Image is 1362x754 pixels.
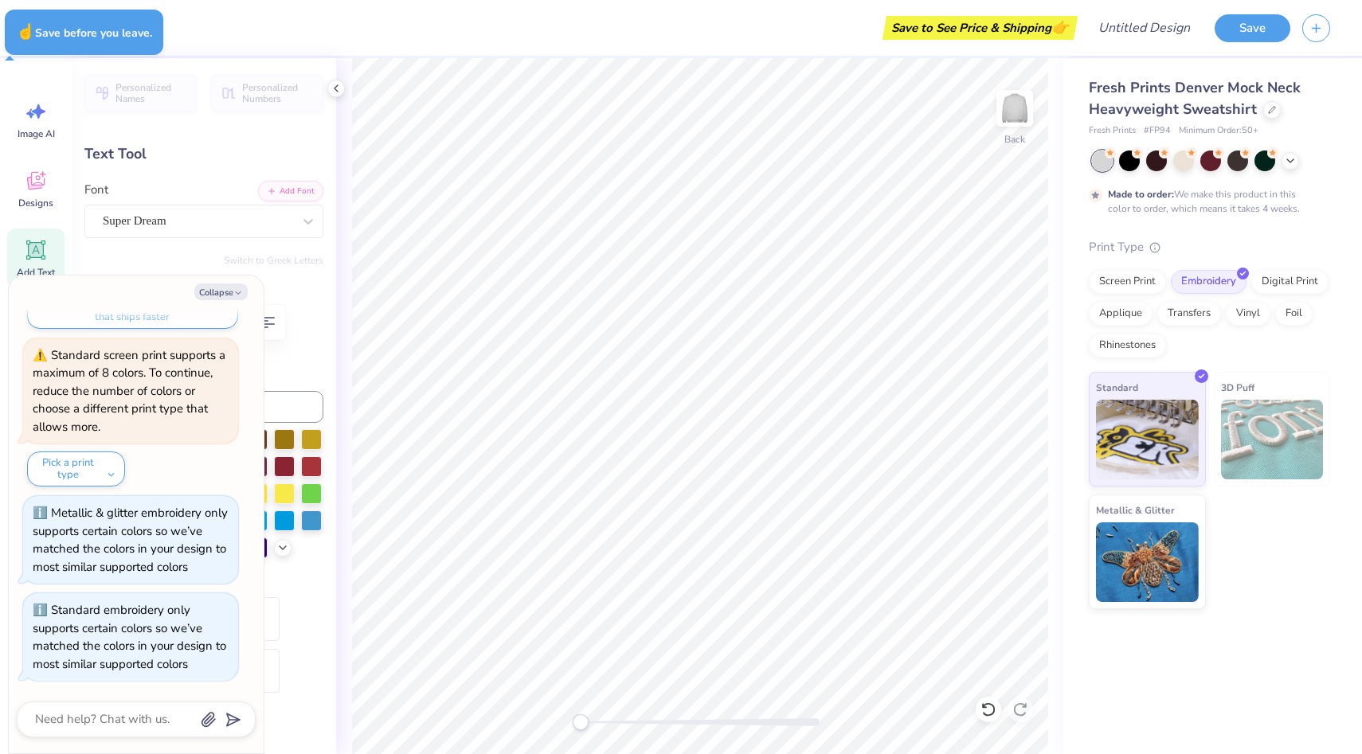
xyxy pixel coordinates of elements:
[1089,124,1136,138] span: Fresh Prints
[1096,379,1138,396] span: Standard
[194,283,248,300] button: Collapse
[1089,334,1166,357] div: Rhinestones
[1051,18,1069,37] span: 👉
[1221,400,1324,479] img: 3D Puff
[33,347,225,435] div: Standard screen print supports a maximum of 8 colors. To continue, reduce the number of colors or...
[1108,188,1174,201] strong: Made to order:
[211,75,323,111] button: Personalized Numbers
[1275,302,1313,326] div: Foil
[1215,14,1290,42] button: Save
[115,82,187,104] span: Personalized Names
[1096,522,1199,602] img: Metallic & Glitter
[573,714,589,730] div: Accessibility label
[17,266,55,279] span: Add Text
[1157,302,1221,326] div: Transfers
[33,505,228,575] div: Metallic & glitter embroidery only supports certain colors so we’ve matched the colors in your de...
[18,197,53,209] span: Designs
[886,16,1074,40] div: Save to See Price & Shipping
[84,143,323,165] div: Text Tool
[1171,270,1247,294] div: Embroidery
[1089,78,1301,119] span: Fresh Prints Denver Mock Neck Heavyweight Sweatshirt
[1089,302,1153,326] div: Applique
[1251,270,1329,294] div: Digital Print
[1004,132,1025,147] div: Back
[258,181,323,201] button: Add Font
[33,602,226,672] div: Standard embroidery only supports certain colors so we’ve matched the colors in your design to mo...
[1221,379,1254,396] span: 3D Puff
[18,127,55,140] span: Image AI
[84,181,108,199] label: Font
[999,92,1031,124] img: Back
[1089,238,1330,256] div: Print Type
[1096,400,1199,479] img: Standard
[224,254,323,267] button: Switch to Greek Letters
[1144,124,1171,138] span: # FP94
[1179,124,1258,138] span: Minimum Order: 50 +
[1086,12,1203,44] input: Untitled Design
[84,75,197,111] button: Personalized Names
[1226,302,1270,326] div: Vinyl
[1089,270,1166,294] div: Screen Print
[27,294,238,329] button: Find another product in a similar color that ships faster
[242,82,314,104] span: Personalized Numbers
[27,451,125,486] button: Pick a print type
[1108,187,1304,216] div: We make this product in this color to order, which means it takes 4 weeks.
[1096,502,1175,518] span: Metallic & Glitter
